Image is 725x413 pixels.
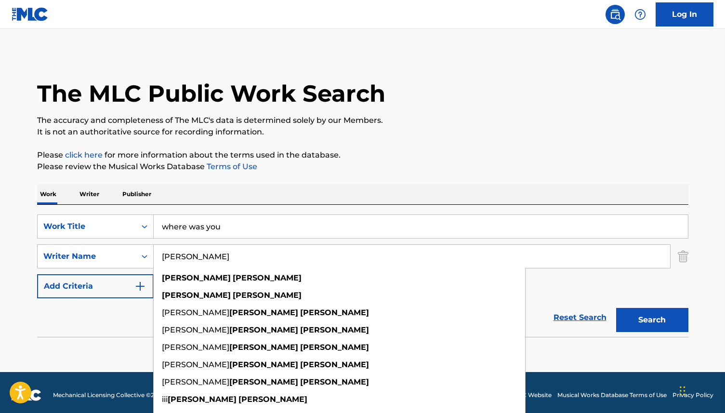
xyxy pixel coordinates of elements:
span: [PERSON_NAME] [162,308,229,317]
form: Search Form [37,214,688,337]
a: Terms of Use [205,162,257,171]
strong: [PERSON_NAME] [229,360,298,369]
strong: [PERSON_NAME] [300,343,369,352]
iframe: Chat Widget [677,367,725,413]
a: Musical Works Database Terms of Use [557,391,667,400]
p: Please review the Musical Works Database [37,161,688,173]
a: The MLC Website [501,391,552,400]
p: Publisher [119,184,154,204]
strong: [PERSON_NAME] [162,273,231,282]
strong: [PERSON_NAME] [300,325,369,334]
div: Work Title [43,221,130,232]
span: Mechanical Licensing Collective © 2025 [53,391,165,400]
p: It is not an authoritative source for recording information. [37,126,688,138]
div: Drag [680,376,685,405]
a: Public Search [606,5,625,24]
strong: [PERSON_NAME] [233,291,302,300]
p: Please for more information about the terms used in the database. [37,149,688,161]
span: [PERSON_NAME] [162,377,229,386]
p: Work [37,184,59,204]
div: Help [631,5,650,24]
strong: [PERSON_NAME] [229,377,298,386]
h1: The MLC Public Work Search [37,79,385,108]
a: Privacy Policy [672,391,713,400]
img: 9d2ae6d4665cec9f34b9.svg [134,280,146,292]
strong: [PERSON_NAME] [300,377,369,386]
img: MLC Logo [12,7,49,21]
button: Add Criteria [37,274,154,298]
strong: [PERSON_NAME] [233,273,302,282]
span: [PERSON_NAME] [162,360,229,369]
div: Writer Name [43,251,130,262]
a: Reset Search [549,307,611,328]
strong: [PERSON_NAME] [229,308,298,317]
span: [PERSON_NAME] [162,325,229,334]
strong: [PERSON_NAME] [229,343,298,352]
a: click here [65,150,103,160]
strong: [PERSON_NAME] [162,291,231,300]
strong: [PERSON_NAME] [229,325,298,334]
img: search [609,9,621,20]
a: Log In [656,2,713,27]
span: iii [162,395,168,404]
img: Delete Criterion [678,244,688,268]
button: Search [616,308,688,332]
strong: [PERSON_NAME] [300,360,369,369]
span: [PERSON_NAME] [162,343,229,352]
strong: [PERSON_NAME] [238,395,307,404]
strong: [PERSON_NAME] [300,308,369,317]
p: Writer [77,184,102,204]
p: The accuracy and completeness of The MLC's data is determined solely by our Members. [37,115,688,126]
strong: [PERSON_NAME] [168,395,237,404]
img: help [634,9,646,20]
